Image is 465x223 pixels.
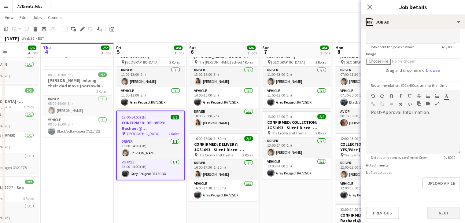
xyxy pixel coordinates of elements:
[5,35,19,42] div: [DATE]
[262,87,331,108] app-card-role: Vehicle1/111:00-13:00 (2h)Grey Peugeot RA72GDX
[117,159,184,180] app-card-role: Vehicle1/113:00-14:00 (1h)Grey Peugeot RA72GDX
[335,159,404,180] app-card-role: Driver1/112:00-13:00 (1h)[PERSON_NAME]
[361,15,465,29] div: Job Ad
[335,129,404,150] app-card-role: Driver1/1
[247,46,256,50] span: 6/6
[366,155,432,160] span: Details only seen by confirmed Crew
[28,46,36,50] span: 6/6
[116,111,185,180] app-job-card: 13:00-14:00 (1h)2/2CONFIRMED: DELIVERY: Rachael @ [GEOGRAPHIC_DATA] [GEOGRAPHIC_DATA]2 RolesDrive...
[335,67,404,87] app-card-role: Driver1/107:00-11:30 (4h30m)[PERSON_NAME]
[262,67,331,87] app-card-role: Driver1/111:00-13:00 (2h)[PERSON_NAME]
[262,40,331,108] app-job-card: 11:00-13:00 (2h)2/2[PERSON_NAME] - Silent Disco delivery [GEOGRAPHIC_DATA]2 RolesDriver1/111:00-1...
[361,3,465,11] h3: Job Details
[408,102,412,107] button: HTML Code
[417,94,421,99] button: Strikethrough
[98,72,107,77] span: 2/2
[17,13,29,21] a: Edit
[126,131,159,136] span: [GEOGRAPHIC_DATA]
[408,94,412,99] button: Underline
[335,141,404,152] h3: COLLECTION: LB1736 - YES/Wise [PERSON_NAME] hire
[43,78,112,89] h3: [PERSON_NAME] helping their dad move (borrowing the van)
[335,40,404,130] app-job-card: 07:00-20:00 (13h)4/4CONFIRMED - JGS1553 - [GEOGRAPHIC_DATA] [GEOGRAPHIC_DATA]4 RolesDriver1/107:0...
[261,48,270,55] span: 7
[33,15,42,20] span: Jobs
[335,108,404,129] app-card-role: AV Op1/108:30-19:00 (10h30m)[PERSON_NAME]
[188,48,196,55] span: 6
[398,102,403,107] button: Clear Formatting
[28,51,38,55] div: 4 Jobs
[435,101,439,106] button: Fullscreen
[427,207,460,219] button: Next
[23,196,34,201] span: 2 Roles
[389,94,393,99] button: Bold
[20,15,27,20] span: Edit
[189,141,258,152] h3: CONFIRMED: DELIVERY: JGS1693 - Silent Disco - Reanne
[320,51,330,55] div: 3 Jobs
[366,45,419,49] span: Info about the job as a whole
[125,60,159,64] span: [GEOGRAPHIC_DATA]
[316,60,326,64] span: 2 Roles
[242,60,253,64] span: 4 Roles
[366,170,460,175] div: No files uploaded.
[334,48,343,55] span: 8
[189,133,258,201] div: 16:00-17:30 (1h30m)2/2CONFIRMED: DELIVERY: JGS1693 - Silent Disco - Reanne The Crown and Thistle2...
[189,40,258,130] div: 13:00-20:00 (7h)4/4CONFIRMED: LB1705 - The [PERSON_NAME] School - Spotlight hire The [PERSON_NAME...
[189,108,258,129] app-card-role: Driver1/118:00-20:00 (2h)[PERSON_NAME]
[2,13,16,21] a: View
[317,114,326,119] span: 2/2
[5,15,13,20] span: View
[189,87,258,108] app-card-role: Vehicle1/114:00-16:00 (2h)Grey Peugeot RA72GDX
[13,0,47,12] button: AV Events Jobs
[25,88,34,93] span: 3/3
[262,45,270,50] span: Sun
[174,46,183,50] span: 4/4
[335,180,404,201] app-card-role: Vehicle1/112:00-13:00 (1h)Grey Peugeot RA72GDX
[262,137,331,158] app-card-role: Driver1/113:00-14:00 (1h)[PERSON_NAME]
[174,51,184,55] div: 3 Jobs
[344,153,360,157] span: Yes Events
[25,180,34,184] span: 2/2
[117,138,184,159] app-card-role: Driver1/113:00-14:00 (1h)[PERSON_NAME]
[340,136,365,141] span: 12:00-13:00 (1h)
[169,60,180,64] span: 2 Roles
[435,94,439,99] button: Ordered List
[366,163,389,167] label: Attachments
[262,111,331,179] app-job-card: 13:00-14:00 (1h)2/2CONFIRMED: COLLECTION: JGS1693 - Silent Disco - Reanne The Crown and Thistle2 ...
[198,60,242,64] span: The [PERSON_NAME] School
[20,36,35,41] span: Week 36
[38,36,44,41] div: BST
[96,89,107,93] span: 2 Roles
[320,46,329,50] span: 4/4
[46,13,64,21] a: Comms
[169,131,179,136] span: 2 Roles
[116,40,185,108] div: 11:00-13:00 (2h)2/2[PERSON_NAME] - Silent Disco delivery [GEOGRAPHIC_DATA]2 RolesDriver1/111:00-1...
[23,104,34,109] span: 3 Roles
[267,114,292,119] span: 13:00-14:00 (1h)
[43,45,51,50] span: Thu
[262,119,331,130] h3: CONFIRMED: COLLECTION: JGS1693 - Silent Disco - Reanne
[417,101,421,106] button: Paste as plain text
[189,159,258,180] app-card-role: Driver1/116:00-17:30 (1h30m)[PERSON_NAME]
[437,45,460,49] span: 43 / 8000
[189,180,258,201] app-card-role: Vehicle1/116:00-17:30 (1h30m)Grey Peugeot RA72GDX
[117,120,184,131] h3: CONFIRMED: DELIVERY: Rachael @ [GEOGRAPHIC_DATA]
[122,115,146,119] span: 13:00-14:00 (1h)
[271,60,305,64] span: [GEOGRAPHIC_DATA]
[422,177,460,189] button: Upload a file
[189,67,258,87] app-card-role: Driver1/113:00-16:00 (3h)[PERSON_NAME]
[371,94,375,99] button: Undo
[116,67,185,87] app-card-role: Driver1/111:00-13:00 (2h)[PERSON_NAME]
[43,69,112,137] div: 08:00-16:00 (8h)2/2[PERSON_NAME] helping their dad move (borrowing the van)2 RolesDriver1/108:00-...
[389,102,393,107] button: Horizontal Line
[116,45,121,50] span: Fri
[380,94,384,99] button: Redo
[244,136,253,141] span: 2/2
[335,133,404,201] app-job-card: 12:00-13:00 (1h)2/2COLLECTION: LB1736 - YES/Wise [PERSON_NAME] hire Yes Events2 RolesDriver1/112:...
[398,94,403,99] button: Italic
[43,96,112,116] app-card-role: Driver1/108:00-16:00 (8h)[PERSON_NAME]
[30,13,44,21] a: Jobs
